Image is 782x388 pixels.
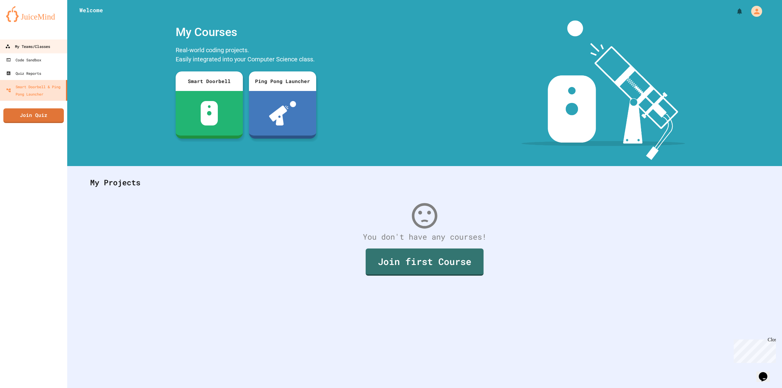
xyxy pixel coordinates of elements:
[5,43,50,50] div: My Teams/Classes
[3,108,64,123] a: Join Quiz
[521,20,685,160] img: banner-image-my-projects.png
[2,2,42,39] div: Chat with us now!Close
[201,101,218,125] img: sdb-white.svg
[6,70,41,77] div: Quiz Reports
[731,337,776,363] iframe: chat widget
[173,44,319,67] div: Real-world coding projects. Easily integrated into your Computer Science class.
[84,231,765,243] div: You don't have any courses!
[6,56,41,63] div: Code Sandbox
[176,71,243,91] div: Smart Doorbell
[249,71,316,91] div: Ping Pong Launcher
[745,4,764,18] div: My Account
[6,83,64,98] div: Smart Doorbell & Ping Pong Launcher
[366,248,484,276] a: Join first Course
[84,171,765,194] div: My Projects
[6,6,61,22] img: logo-orange.svg
[269,101,296,125] img: ppl-with-ball.png
[725,6,745,16] div: My Notifications
[173,20,319,44] div: My Courses
[756,364,776,382] iframe: chat widget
